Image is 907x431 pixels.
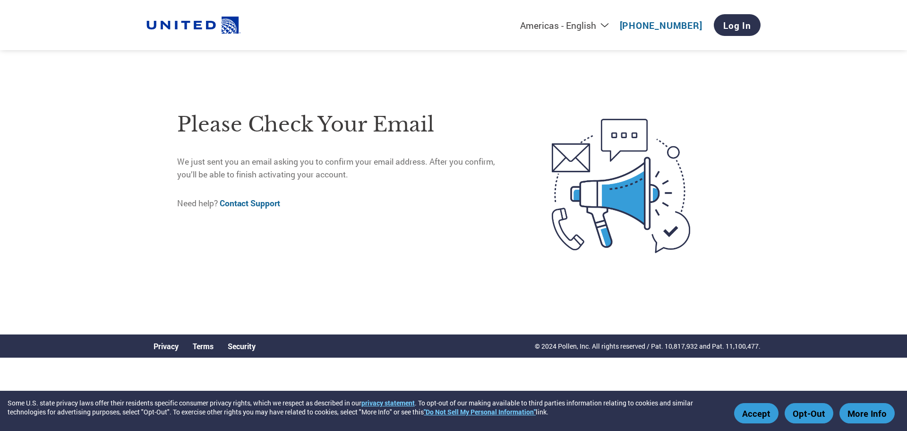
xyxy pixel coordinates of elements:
[8,398,729,416] div: Some U.S. state privacy laws offer their residents specific consumer privacy rights, which we res...
[193,341,214,351] a: Terms
[154,341,179,351] a: Privacy
[220,198,280,209] a: Contact Support
[177,109,512,140] h1: Please check your email
[512,102,730,270] img: open-email
[228,341,256,351] a: Security
[177,197,512,210] p: Need help?
[424,407,536,416] a: "Do Not Sell My Personal Information"
[535,341,761,351] p: © 2024 Pollen, Inc. All rights reserved / Pat. 10,817,932 and Pat. 11,100,477.
[785,403,833,423] button: Opt-Out
[620,19,702,31] a: [PHONE_NUMBER]
[146,12,241,38] img: United Airlines
[839,403,895,423] button: More Info
[361,398,415,407] a: privacy statement
[714,14,761,36] a: Log In
[177,156,512,181] p: We just sent you an email asking you to confirm your email address. After you confirm, you’ll be ...
[734,403,779,423] button: Accept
